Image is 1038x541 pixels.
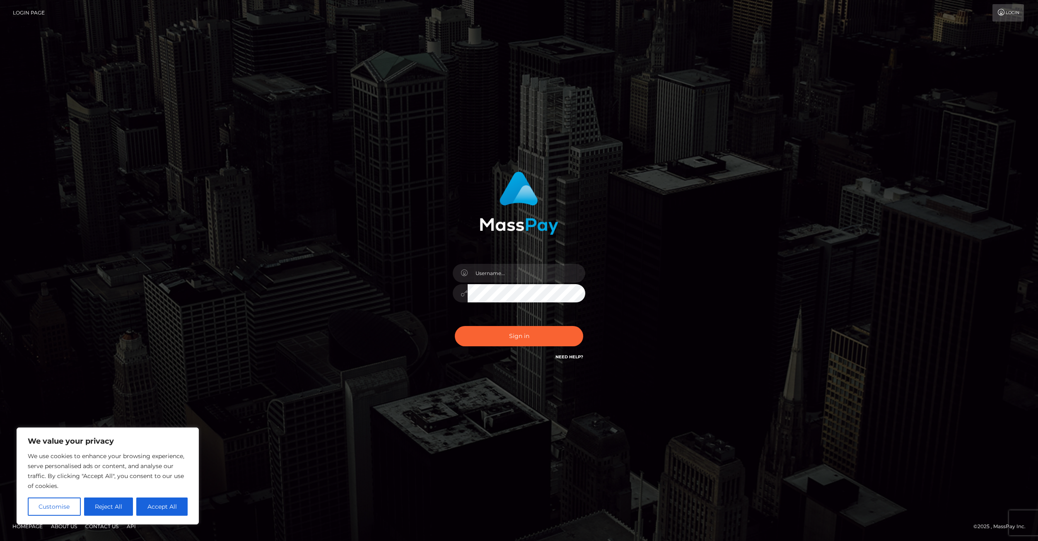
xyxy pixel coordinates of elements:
[48,520,80,533] a: About Us
[28,436,188,446] p: We value your privacy
[17,427,199,524] div: We value your privacy
[123,520,139,533] a: API
[9,520,46,533] a: Homepage
[468,264,585,283] input: Username...
[480,171,558,235] img: MassPay Login
[455,326,583,346] button: Sign in
[555,354,583,360] a: Need Help?
[973,522,1032,531] div: © 2025 , MassPay Inc.
[28,451,188,491] p: We use cookies to enhance your browsing experience, serve personalised ads or content, and analys...
[136,498,188,516] button: Accept All
[13,4,45,22] a: Login Page
[992,4,1024,22] a: Login
[84,498,133,516] button: Reject All
[82,520,122,533] a: Contact Us
[28,498,81,516] button: Customise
